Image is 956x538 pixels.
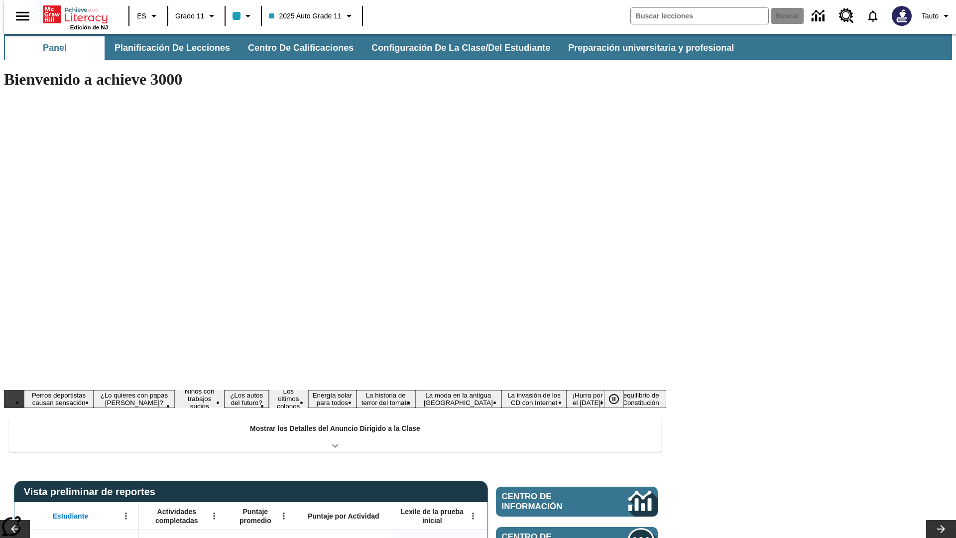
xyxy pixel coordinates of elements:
button: Lenguaje: ES, Selecciona un idioma [132,7,164,25]
button: Diapositiva 10 ¡Hurra por el Día de la Constitución! [567,390,608,408]
button: Abrir el menú lateral [8,1,37,31]
button: Diapositiva 5 Los últimos colonos [269,386,308,411]
span: Grado 11 [175,11,204,21]
button: Perfil/Configuración [918,7,956,25]
a: Centro de información [806,2,833,30]
a: Portada [43,4,108,24]
h1: Bienvenido a achieve 3000 [4,70,666,89]
span: Edición de NJ [70,24,108,30]
button: Abrir menú [276,509,291,524]
button: Planificación de lecciones [107,36,238,60]
span: Puntaje promedio [232,507,279,525]
span: Tauto [922,11,939,21]
div: Subbarra de navegación [4,36,743,60]
div: Pausar [604,390,634,408]
div: Mostrar los Detalles del Anuncio Dirigido a la Clase [9,417,661,452]
p: Mostrar los Detalles del Anuncio Dirigido a la Clase [250,423,420,434]
div: Portada [43,3,108,30]
a: Centro de recursos, Se abrirá en una pestaña nueva. [833,2,860,29]
button: El color de la clase es azul claro. Cambiar el color de la clase. [229,7,258,25]
button: Preparación universitaria y profesional [560,36,742,60]
button: Diapositiva 11 El equilibrio de la Constitución [608,390,666,408]
span: Centro de información [502,492,595,512]
input: Buscar campo [631,8,768,24]
button: Escoja un nuevo avatar [886,3,918,29]
button: Carrusel de lecciones, seguir [926,520,956,538]
button: Diapositiva 2 ¿Lo quieres con papas fritas? [94,390,175,408]
a: Centro de información [496,487,658,517]
span: Actividades completadas [144,507,210,525]
span: 2025 Auto Grade 11 [269,11,341,21]
button: Grado: Grado 11, Elige un grado [171,7,222,25]
button: Diapositiva 9 La invasión de los CD con Internet [501,390,567,408]
div: Subbarra de navegación [4,34,952,60]
a: Notificaciones [860,3,886,29]
button: Abrir menú [466,509,480,524]
button: Diapositiva 6 Energía solar para todos [308,390,357,408]
span: Puntaje por Actividad [308,512,379,521]
button: Diapositiva 8 La moda en la antigua Roma [415,390,501,408]
button: Centro de calificaciones [240,36,361,60]
span: ES [137,11,146,21]
button: Diapositiva 4 ¿Los autos del futuro? [225,390,269,408]
button: Abrir menú [119,509,133,524]
button: Clase: 2025 Auto Grade 11, Selecciona una clase [265,7,358,25]
span: Vista preliminar de reportes [24,486,160,498]
span: Lexile de la prueba inicial [396,507,469,525]
span: Estudiante [53,512,89,521]
button: Configuración de la clase/del estudiante [363,36,558,60]
button: Diapositiva 3 Niños con trabajos sucios [175,386,225,411]
img: Avatar [892,6,912,26]
button: Abrir menú [207,509,222,524]
button: Diapositiva 7 La historia de terror del tomate [357,390,415,408]
button: Pausar [604,390,624,408]
button: Diapositiva 1 Perros deportistas causan sensación [24,390,94,408]
button: Panel [5,36,105,60]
